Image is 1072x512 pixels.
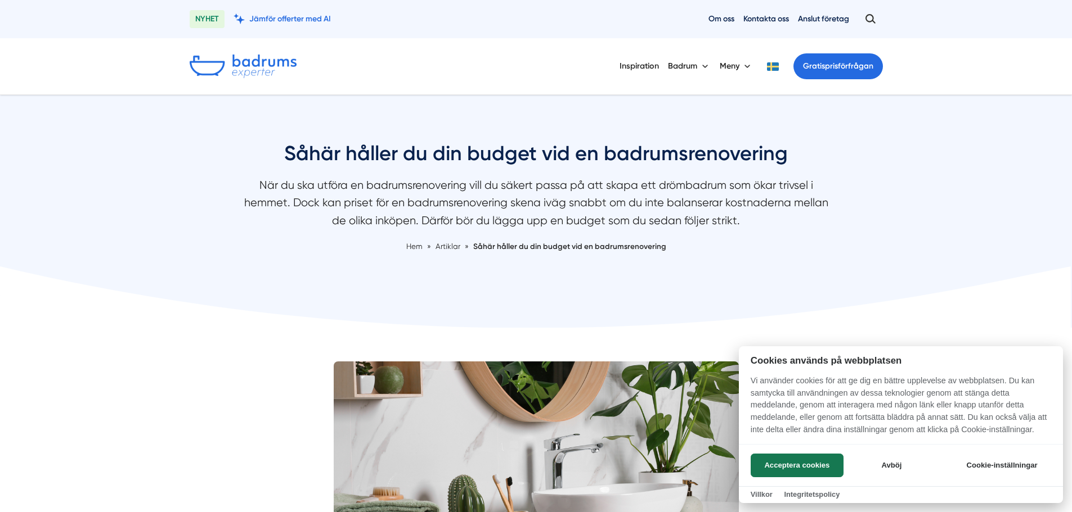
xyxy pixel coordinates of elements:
[847,454,936,477] button: Avböj
[739,375,1063,443] p: Vi använder cookies för att ge dig en bättre upplevelse av webbplatsen. Du kan samtycka till anvä...
[739,355,1063,366] h2: Cookies används på webbplatsen
[751,454,844,477] button: Acceptera cookies
[784,490,840,499] a: Integritetspolicy
[953,454,1051,477] button: Cookie-inställningar
[751,490,773,499] a: Villkor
